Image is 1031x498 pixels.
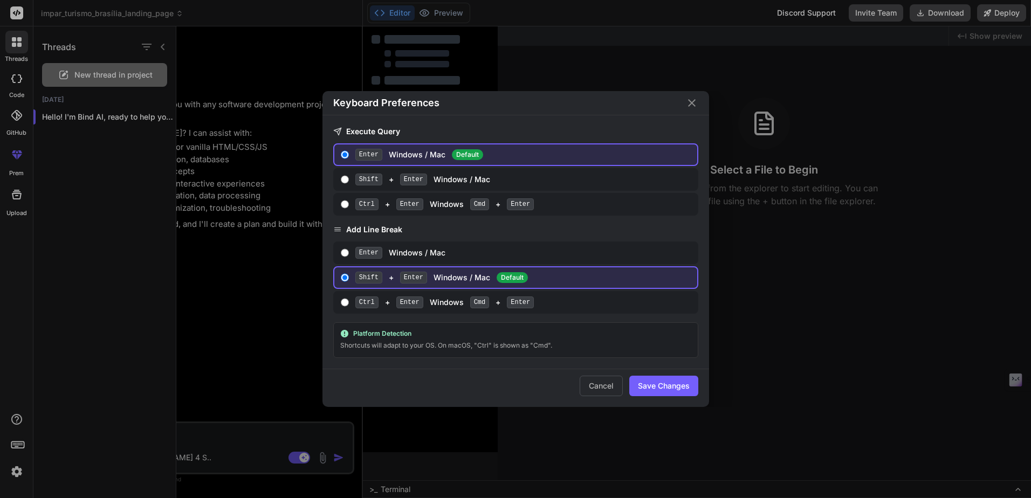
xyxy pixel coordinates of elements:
[400,174,427,185] span: Enter
[507,198,534,210] span: Enter
[355,174,382,185] span: Shift
[629,376,698,396] button: Save Changes
[396,296,423,308] span: Enter
[333,126,698,137] h3: Execute Query
[396,198,423,210] span: Enter
[355,198,379,210] span: Ctrl
[497,272,528,283] span: Default
[341,248,349,257] input: EnterWindows / Mac
[341,273,349,282] input: Shift+EnterWindows / MacDefault
[400,272,427,283] span: Enter
[355,296,379,308] span: Ctrl
[355,174,693,185] div: + Windows / Mac
[507,296,534,308] span: Enter
[341,298,349,307] input: Ctrl+Enter Windows Cmd+Enter
[355,247,382,259] span: Enter
[580,376,623,396] button: Cancel
[452,149,483,160] span: Default
[470,198,490,210] span: Cmd
[685,96,698,109] button: Close
[355,272,693,283] div: + Windows / Mac
[355,198,693,210] div: + Windows +
[333,95,439,110] h2: Keyboard Preferences
[355,296,693,308] div: + Windows +
[333,224,698,235] h3: Add Line Break
[355,149,382,161] span: Enter
[355,272,382,283] span: Shift
[340,329,691,338] div: Platform Detection
[341,200,349,209] input: Ctrl+Enter Windows Cmd+Enter
[470,296,490,308] span: Cmd
[341,175,349,184] input: Shift+EnterWindows / Mac
[355,247,693,259] div: Windows / Mac
[341,150,349,159] input: EnterWindows / Mac Default
[340,340,691,351] div: Shortcuts will adapt to your OS. On macOS, "Ctrl" is shown as "Cmd".
[355,149,693,161] div: Windows / Mac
